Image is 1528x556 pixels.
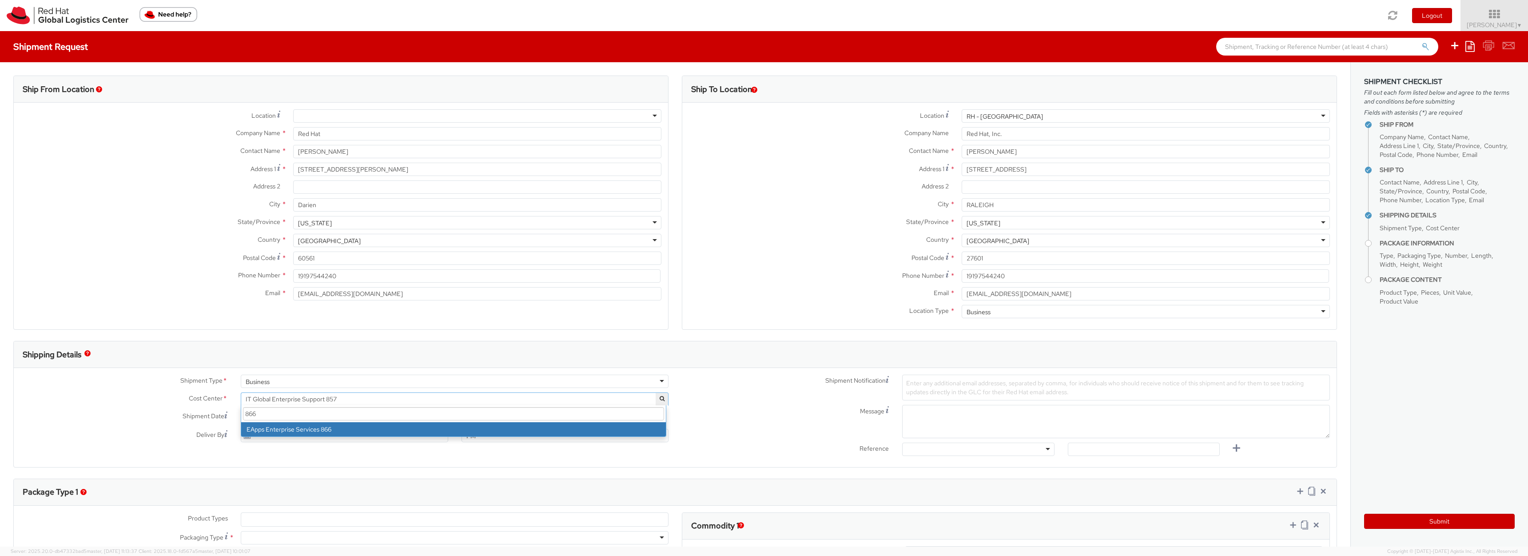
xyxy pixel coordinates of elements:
[922,182,949,190] span: Address 2
[246,395,664,403] span: IT Global Enterprise Support 857
[926,236,949,244] span: Country
[938,200,949,208] span: City
[1423,260,1442,268] span: Weight
[906,379,1304,396] span: Enter any additional email addresses, separated by comma, for individuals who should receive noti...
[11,548,137,554] span: Server: 2025.20.0-db47332bad5
[236,129,280,137] span: Company Name
[1380,224,1422,232] span: Shipment Type
[1364,108,1515,117] span: Fields with asterisks (*) are required
[934,289,949,297] span: Email
[23,85,94,94] h3: Ship From Location
[1452,187,1485,195] span: Postal Code
[1484,142,1506,150] span: Country
[196,430,224,440] span: Deliver By
[258,236,280,244] span: Country
[243,254,276,262] span: Postal Code
[1380,142,1419,150] span: Address Line 1
[240,147,280,155] span: Contact Name
[198,548,251,554] span: master, [DATE] 10:01:07
[23,350,81,359] h3: Shipping Details
[1467,21,1522,29] span: [PERSON_NAME]
[241,392,668,406] span: IT Global Enterprise Support 857
[1380,252,1393,260] span: Type
[246,377,270,386] div: Business
[1380,240,1515,247] h4: Package Information
[1412,8,1452,23] button: Logout
[139,7,197,22] button: Need help?
[967,236,1029,245] div: [GEOGRAPHIC_DATA]
[188,514,228,522] span: Product Types
[1380,212,1515,219] h4: Shipping Details
[1467,178,1477,186] span: City
[1469,196,1484,204] span: Email
[7,7,128,24] img: rh-logistics-00dfa346123c4ec078e1.svg
[180,533,223,541] span: Packaging Type
[1421,288,1439,296] span: Pieces
[691,85,752,94] h3: Ship To Location
[1426,224,1460,232] span: Cost Center
[1425,196,1465,204] span: Location Type
[1423,142,1433,150] span: City
[189,394,223,404] span: Cost Center
[1380,167,1515,173] h4: Ship To
[251,165,276,173] span: Address 1
[906,218,949,226] span: State/Province
[1364,78,1515,86] h3: Shipment Checklist
[909,147,949,155] span: Contact Name
[1380,288,1417,296] span: Product Type
[23,488,78,496] h3: Package Type 1
[1364,514,1515,529] button: Submit
[238,218,280,226] span: State/Province
[253,182,280,190] span: Address 2
[860,407,884,415] span: Message
[1462,151,1477,159] span: Email
[1380,121,1515,128] h4: Ship From
[13,42,88,52] h4: Shipment Request
[859,444,889,452] span: Reference
[298,236,361,245] div: [GEOGRAPHIC_DATA]
[1428,133,1468,141] span: Contact Name
[298,219,332,228] div: [US_STATE]
[1517,22,1522,29] span: ▼
[238,271,280,279] span: Phone Number
[1364,88,1515,106] span: Fill out each form listed below and agree to the terms and conditions before submitting
[1417,151,1458,159] span: Phone Number
[967,112,1043,121] div: RH - [GEOGRAPHIC_DATA]
[1380,297,1418,305] span: Product Value
[904,129,949,137] span: Company Name
[1400,260,1419,268] span: Height
[1443,288,1471,296] span: Unit Value
[1380,196,1421,204] span: Phone Number
[825,376,886,385] span: Shipment Notification
[1424,178,1463,186] span: Address Line 1
[902,272,944,280] span: Phone Number
[920,112,944,120] span: Location
[967,219,1000,228] div: [US_STATE]
[1380,276,1515,283] h4: Package Content
[251,112,276,120] span: Location
[967,308,991,316] div: Business
[1380,260,1396,268] span: Width
[1387,548,1517,555] span: Copyright © [DATE]-[DATE] Agistix Inc., All Rights Reserved
[139,548,251,554] span: Client: 2025.18.0-fd567a5
[87,548,137,554] span: master, [DATE] 11:13:37
[911,254,944,262] span: Postal Code
[1437,142,1480,150] span: State/Province
[1397,252,1441,260] span: Packaging Type
[1380,133,1424,141] span: Company Name
[269,200,280,208] span: City
[1380,151,1413,159] span: Postal Code
[1471,252,1492,260] span: Length
[919,165,944,173] span: Address 1
[265,289,280,297] span: Email
[241,422,666,436] li: EApps Enterprise Services 866
[1445,252,1467,260] span: Number
[1380,178,1420,186] span: Contact Name
[1426,187,1448,195] span: Country
[1380,187,1422,195] span: State/Province
[691,521,739,530] h3: Commodity 1
[909,307,949,315] span: Location Type
[1216,38,1438,56] input: Shipment, Tracking or Reference Number (at least 4 chars)
[180,376,223,386] span: Shipment Type
[183,412,224,421] span: Shipment Date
